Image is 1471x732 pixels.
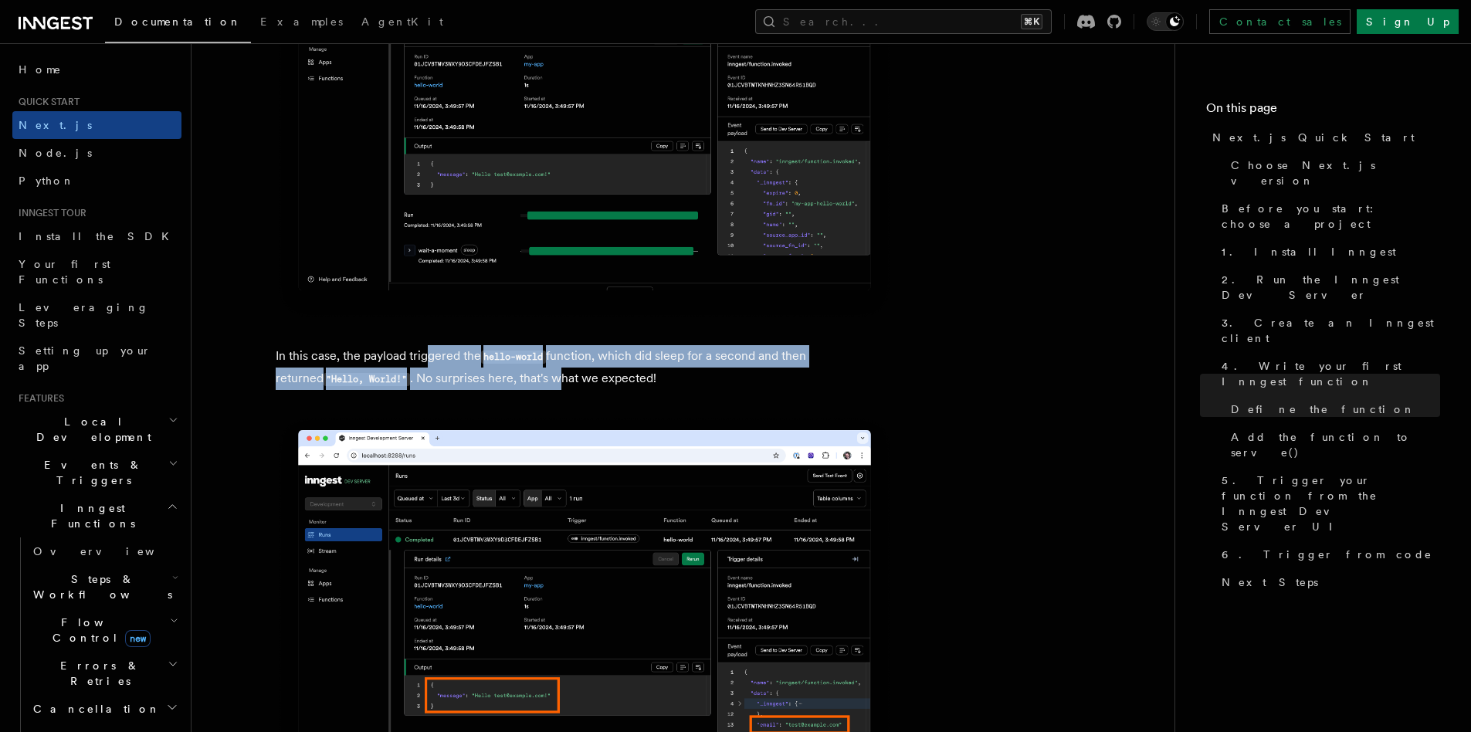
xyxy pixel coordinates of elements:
[12,408,181,451] button: Local Development
[1222,272,1440,303] span: 2. Run the Inngest Dev Server
[1215,541,1440,568] a: 6. Trigger from code
[1222,547,1432,562] span: 6. Trigger from code
[27,565,181,608] button: Steps & Workflows
[1222,315,1440,346] span: 3. Create an Inngest client
[12,457,168,488] span: Events & Triggers
[324,373,410,386] code: "Hello, World!"
[27,537,181,565] a: Overview
[1206,99,1440,124] h4: On this page
[19,62,62,77] span: Home
[260,15,343,28] span: Examples
[27,571,172,602] span: Steps & Workflows
[1215,309,1440,352] a: 3. Create an Inngest client
[12,337,181,380] a: Setting up your app
[33,545,192,557] span: Overview
[1215,568,1440,596] a: Next Steps
[1215,238,1440,266] a: 1. Install Inngest
[12,451,181,494] button: Events & Triggers
[276,345,893,390] p: In this case, the payload triggered the function, which did sleep for a second and then returned ...
[27,615,170,646] span: Flow Control
[12,414,168,445] span: Local Development
[19,147,92,159] span: Node.js
[12,392,64,405] span: Features
[12,111,181,139] a: Next.js
[19,230,178,242] span: Install the SDK
[19,119,92,131] span: Next.js
[12,139,181,167] a: Node.js
[1222,201,1440,232] span: Before you start: choose a project
[1222,473,1440,534] span: 5. Trigger your function from the Inngest Dev Server UI
[1222,574,1318,590] span: Next Steps
[27,695,181,723] button: Cancellation
[12,222,181,250] a: Install the SDK
[1147,12,1184,31] button: Toggle dark mode
[1231,158,1440,188] span: Choose Next.js version
[1231,429,1440,460] span: Add the function to serve()
[12,96,80,108] span: Quick start
[12,494,181,537] button: Inngest Functions
[27,658,168,689] span: Errors & Retries
[12,56,181,83] a: Home
[114,15,242,28] span: Documentation
[1215,195,1440,238] a: Before you start: choose a project
[755,9,1052,34] button: Search...⌘K
[19,344,151,372] span: Setting up your app
[1215,266,1440,309] a: 2. Run the Inngest Dev Server
[1212,130,1415,145] span: Next.js Quick Start
[105,5,251,43] a: Documentation
[1225,395,1440,423] a: Define the function
[1021,14,1042,29] kbd: ⌘K
[251,5,352,42] a: Examples
[12,293,181,337] a: Leveraging Steps
[1225,151,1440,195] a: Choose Next.js version
[1215,352,1440,395] a: 4. Write your first Inngest function
[1206,124,1440,151] a: Next.js Quick Start
[361,15,443,28] span: AgentKit
[1357,9,1459,34] a: Sign Up
[352,5,452,42] a: AgentKit
[27,652,181,695] button: Errors & Retries
[1222,244,1396,259] span: 1. Install Inngest
[125,630,151,647] span: new
[12,250,181,293] a: Your first Functions
[19,258,110,286] span: Your first Functions
[1209,9,1351,34] a: Contact sales
[12,500,167,531] span: Inngest Functions
[1231,402,1415,417] span: Define the function
[27,701,161,717] span: Cancellation
[19,301,149,329] span: Leveraging Steps
[12,167,181,195] a: Python
[1215,466,1440,541] a: 5. Trigger your function from the Inngest Dev Server UI
[481,351,546,364] code: hello-world
[19,175,75,187] span: Python
[27,608,181,652] button: Flow Controlnew
[12,207,86,219] span: Inngest tour
[1222,358,1440,389] span: 4. Write your first Inngest function
[1225,423,1440,466] a: Add the function to serve()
